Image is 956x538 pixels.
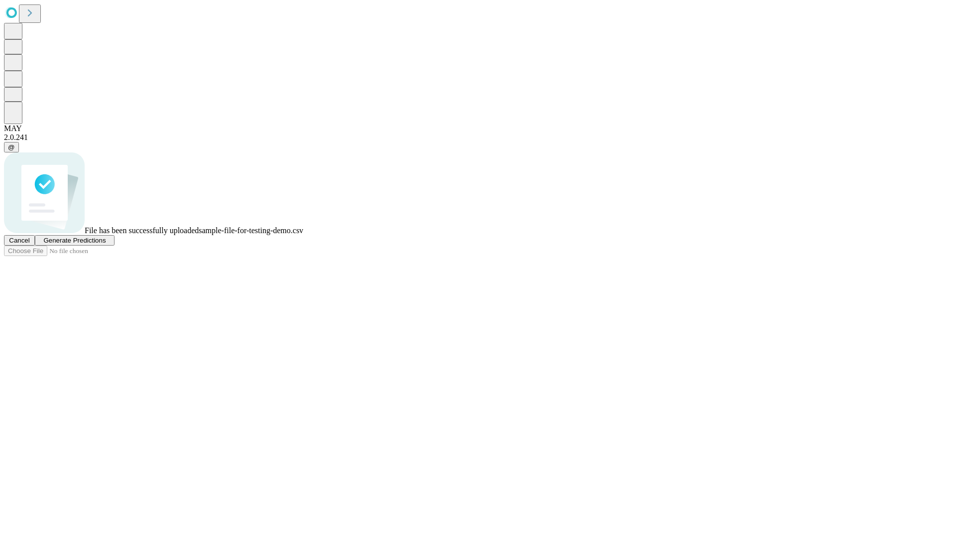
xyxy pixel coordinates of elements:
span: Cancel [9,237,30,244]
div: 2.0.241 [4,133,952,142]
span: sample-file-for-testing-demo.csv [199,226,303,235]
div: MAY [4,124,952,133]
span: File has been successfully uploaded [85,226,199,235]
span: @ [8,143,15,151]
button: Cancel [4,235,35,246]
button: @ [4,142,19,152]
button: Generate Predictions [35,235,115,246]
span: Generate Predictions [43,237,106,244]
